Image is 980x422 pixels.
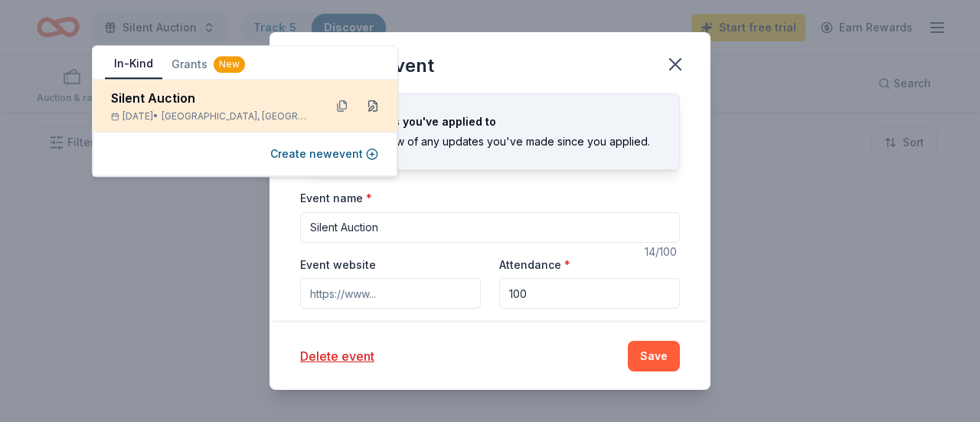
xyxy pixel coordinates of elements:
[300,212,680,243] input: Spring Fundraiser
[300,278,481,309] input: https://www...
[111,110,312,123] div: [DATE] •
[628,341,680,371] button: Save
[162,51,254,78] button: Grants
[499,257,570,273] label: Attendance
[300,257,376,273] label: Event website
[645,243,680,261] div: 14 /100
[319,132,661,151] div: Let donors know of any updates you've made since you applied.
[319,113,661,131] div: Update donors you've applied to
[270,145,378,163] button: Create newevent
[111,89,312,107] div: Silent Auction
[105,50,162,79] button: In-Kind
[162,110,312,123] span: [GEOGRAPHIC_DATA], [GEOGRAPHIC_DATA]
[300,347,374,365] button: Delete event
[214,56,245,73] div: New
[300,191,372,206] label: Event name
[499,278,680,309] input: 20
